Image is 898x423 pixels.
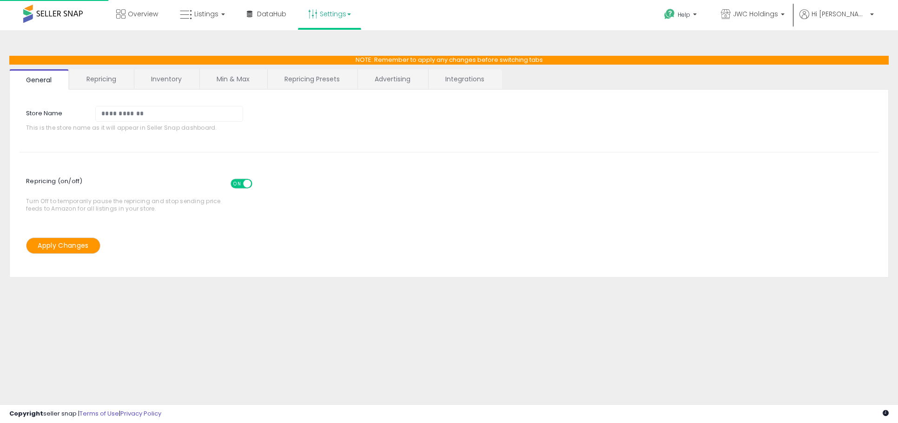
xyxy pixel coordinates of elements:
span: Help [678,11,690,19]
span: Turn Off to temporarily pause the repricing and stop sending price feeds to Amazon for all listin... [26,174,225,212]
a: Help [657,1,706,30]
a: General [9,69,69,90]
span: JWC Holdings [733,9,778,19]
a: Integrations [429,69,501,89]
span: ON [231,180,243,188]
span: DataHub [257,9,286,19]
a: Terms of Use [79,409,119,418]
span: Hi [PERSON_NAME] [812,9,867,19]
span: Listings [194,9,218,19]
a: Min & Max [200,69,266,89]
button: Apply Changes [26,238,100,254]
i: Get Help [664,8,675,20]
span: This is the store name as it will appear in Seller Snap dashboard. [26,124,250,131]
strong: Copyright [9,409,43,418]
a: Advertising [358,69,427,89]
span: Overview [128,9,158,19]
div: seller snap | | [9,410,161,418]
a: Hi [PERSON_NAME] [799,9,874,30]
p: NOTE: Remember to apply any changes before switching tabs [9,56,889,65]
span: OFF [251,180,266,188]
a: Repricing Presets [268,69,357,89]
a: Inventory [134,69,198,89]
span: Repricing (on/off) [26,172,261,198]
a: Privacy Policy [120,409,161,418]
a: Repricing [70,69,133,89]
label: Store Name [19,106,88,118]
